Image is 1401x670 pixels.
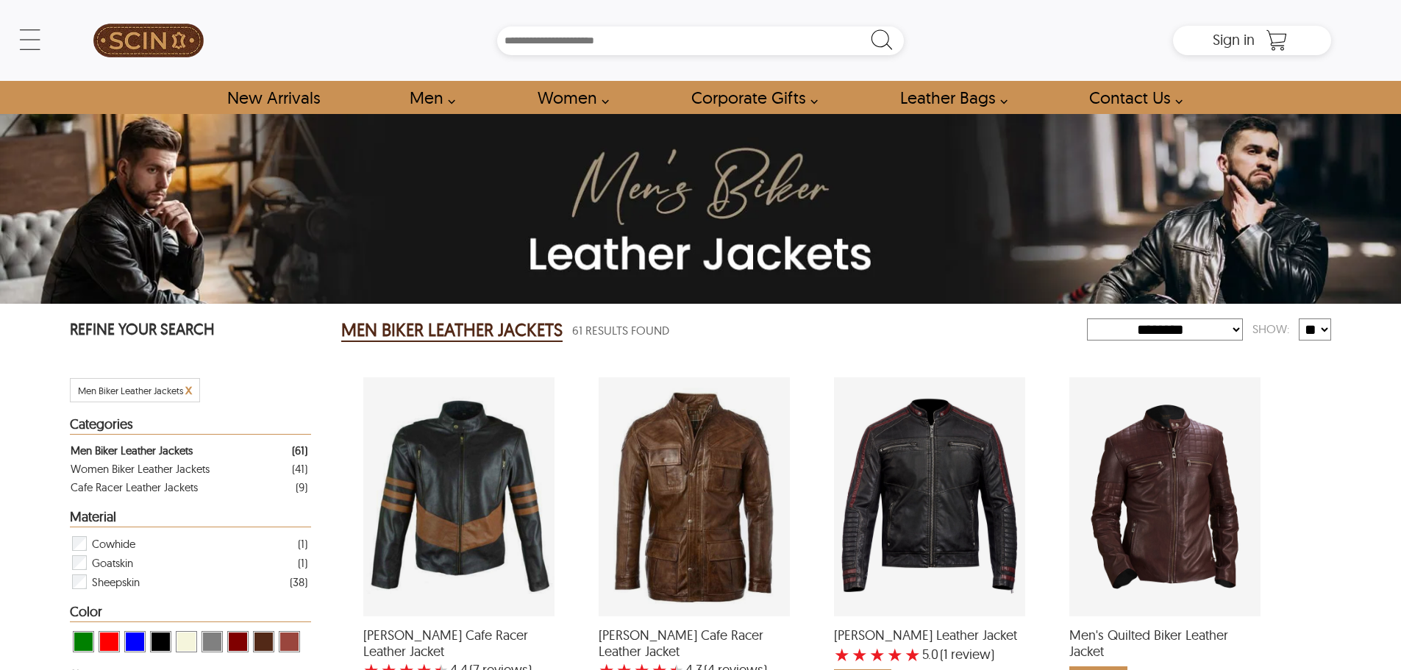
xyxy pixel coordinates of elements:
[1069,627,1261,659] span: Men's Quilted Biker Leather Jacket
[674,81,826,114] a: Shop Leather Corporate Gifts
[905,647,921,662] label: 5 rating
[883,81,1016,114] a: Shop Leather Bags
[292,441,307,460] div: ( 61 )
[70,417,311,435] div: Heading Filter Men Biker Leather Jackets by Categories
[887,647,903,662] label: 4 rating
[227,631,249,652] div: View Maroon Men Biker Leather Jackets
[210,81,336,114] a: Shop New Arrivals
[298,535,307,553] div: ( 1 )
[296,478,307,496] div: ( 9 )
[71,478,198,496] div: Cafe Racer Leather Jackets
[341,318,563,342] h2: MEN BIKER LEATHER JACKETS
[279,631,300,652] div: View Cognac Men Biker Leather Jackets
[71,534,307,553] div: Filter Cowhide Men Biker Leather Jackets
[922,647,938,662] label: 5.0
[253,631,274,652] div: View Brown ( Brand Color ) Men Biker Leather Jackets
[1213,30,1255,49] span: Sign in
[185,385,192,396] a: Cancel Filter
[73,631,94,652] div: View Green Men Biker Leather Jackets
[834,627,1025,644] span: Caleb Biker Leather Jacket
[940,647,994,662] span: )
[70,605,311,622] div: Heading Filter Men Biker Leather Jackets by Color
[572,321,669,340] span: 61 Results Found
[70,7,227,74] a: SCIN
[292,460,307,478] div: ( 41 )
[1213,35,1255,47] a: Sign in
[298,554,307,572] div: ( 1 )
[185,381,192,398] span: x
[78,385,183,396] span: Filter Men Biker Leather Jackets
[290,573,307,591] div: ( 38 )
[599,627,790,659] span: Keith Cafe Racer Leather Jacket
[99,631,120,652] div: View Red Men Biker Leather Jackets
[176,631,197,652] div: View Beige Men Biker Leather Jackets
[948,647,991,662] span: review
[202,631,223,652] div: View Grey Men Biker Leather Jackets
[1262,29,1291,51] a: Shopping Cart
[1072,81,1191,114] a: contact-us
[70,510,311,527] div: Heading Filter Men Biker Leather Jackets by Material
[341,316,1087,345] div: Men Biker Leather Jackets 61 Results Found
[92,553,133,572] span: Goatskin
[71,553,307,572] div: Filter Goatskin Men Biker Leather Jackets
[852,647,868,662] label: 2 rating
[92,534,135,553] span: Cowhide
[363,627,555,659] span: Archer Cafe Racer Leather Jacket
[71,460,307,478] a: Filter Women Biker Leather Jackets
[940,647,948,662] span: (1
[71,441,193,460] div: Men Biker Leather Jackets
[71,572,307,591] div: Filter Sheepskin Men Biker Leather Jackets
[70,318,311,343] p: REFINE YOUR SEARCH
[71,441,307,460] a: Filter Men Biker Leather Jackets
[393,81,463,114] a: shop men's leather jackets
[93,7,204,74] img: SCIN
[124,631,146,652] div: View Blue Men Biker Leather Jackets
[834,647,850,662] label: 1 rating
[150,631,171,652] div: View Black Men Biker Leather Jackets
[71,460,210,478] div: Women Biker Leather Jackets
[1243,316,1299,342] div: Show:
[869,647,885,662] label: 3 rating
[92,572,140,591] span: Sheepskin
[71,478,307,496] a: Filter Cafe Racer Leather Jackets
[521,81,617,114] a: Shop Women Leather Jackets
